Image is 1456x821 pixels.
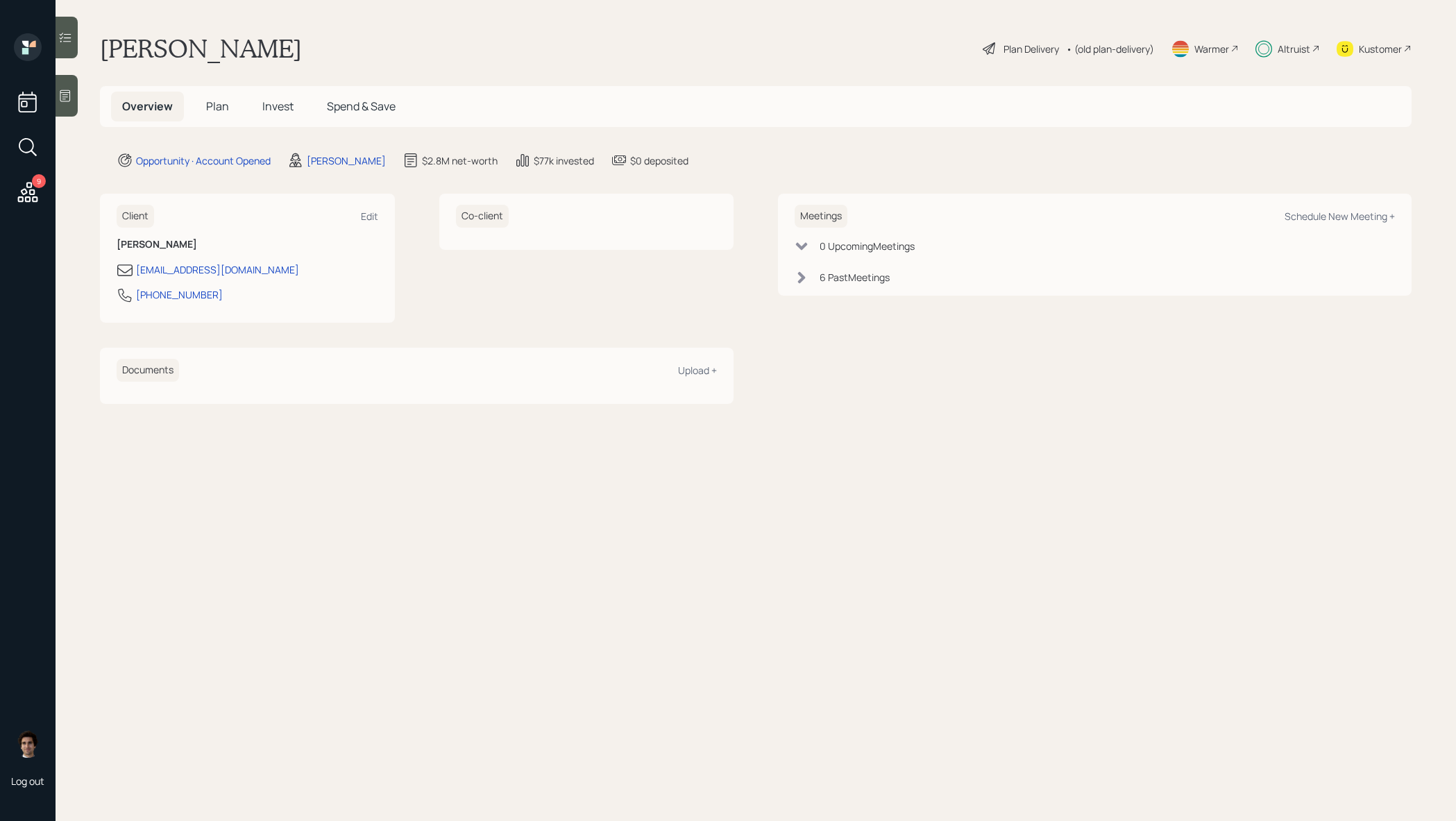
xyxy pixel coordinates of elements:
[630,153,688,168] div: $0 deposited
[795,205,847,228] h6: Meetings
[100,33,302,64] h1: [PERSON_NAME]
[678,364,717,377] div: Upload +
[136,287,223,302] div: [PHONE_NUMBER]
[820,270,890,285] div: 6 Past Meeting s
[122,99,173,114] span: Overview
[117,239,378,251] h6: [PERSON_NAME]
[327,99,396,114] span: Spend & Save
[1278,42,1310,56] div: Altruist
[262,99,294,114] span: Invest
[361,210,378,223] div: Edit
[206,99,229,114] span: Plan
[307,153,386,168] div: [PERSON_NAME]
[14,730,42,758] img: harrison-schaefer-headshot-2.png
[422,153,498,168] div: $2.8M net-worth
[1004,42,1059,56] div: Plan Delivery
[456,205,509,228] h6: Co-client
[1194,42,1229,56] div: Warmer
[820,239,915,253] div: 0 Upcoming Meeting s
[136,262,299,277] div: [EMAIL_ADDRESS][DOMAIN_NAME]
[11,775,44,788] div: Log out
[136,153,271,168] div: Opportunity · Account Opened
[1285,210,1395,223] div: Schedule New Meeting +
[534,153,594,168] div: $77k invested
[117,359,179,382] h6: Documents
[1359,42,1402,56] div: Kustomer
[32,174,46,188] div: 9
[117,205,154,228] h6: Client
[1066,42,1154,56] div: • (old plan-delivery)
